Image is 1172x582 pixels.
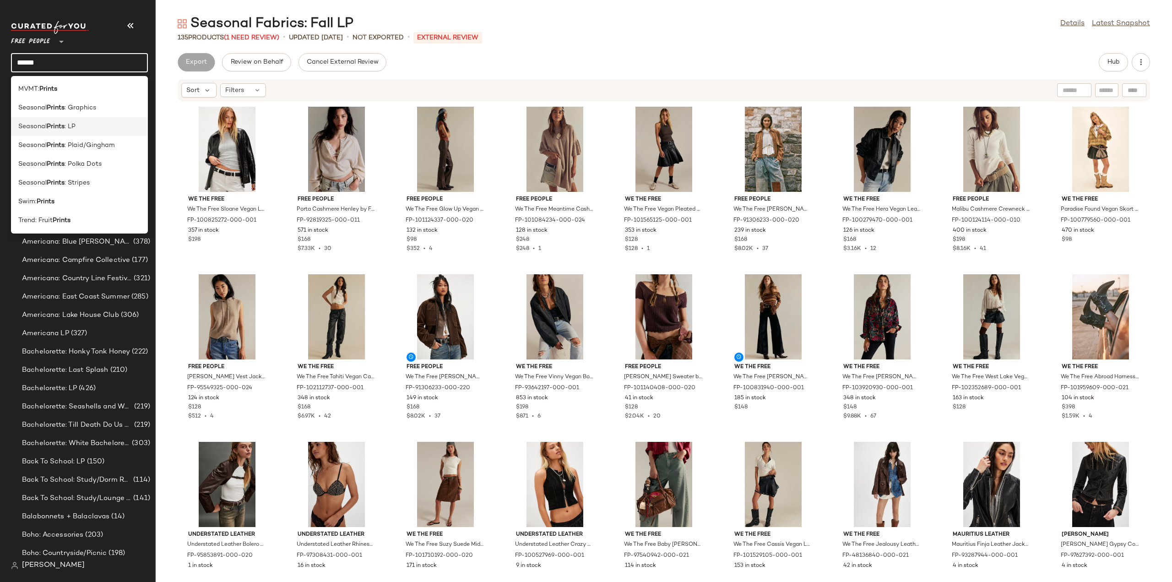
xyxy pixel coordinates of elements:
span: Free People [953,196,1031,204]
span: 348 in stock [298,394,330,403]
span: 185 in stock [734,394,766,403]
span: Americana: Blue [PERSON_NAME] Baby [22,237,131,247]
img: 91306233_020_e [727,107,819,192]
span: (306) [119,310,139,321]
span: 153 in stock [734,562,765,570]
span: • [315,413,324,419]
div: Products [178,33,279,43]
span: Free People [298,196,375,204]
span: 41 in stock [625,394,653,403]
span: Trend: Fruit [18,216,53,225]
span: $168 [298,403,310,412]
span: 128 in stock [516,227,548,235]
button: Cancel External Review [298,53,386,71]
img: 95549325_024_a [181,274,273,359]
span: We The Free West Lake Vegan Shorts at Free People in Black, Size: US 0 [952,373,1030,381]
span: We The Free [1062,363,1139,371]
button: Hub [1099,53,1128,71]
span: (210) [109,365,128,375]
img: 92819325_011_c [290,107,383,192]
span: Paradise Found Vegan Skort by We The Free at Free People in Black, Size: XS [1061,206,1139,214]
img: 97308431_001_a [290,442,383,527]
span: Bachelorette: LP [22,383,77,394]
span: (321) [132,273,150,284]
b: Prints [47,103,65,113]
span: We The Free [1062,196,1139,204]
img: 101140408_020_a [618,274,710,359]
span: We The Free [PERSON_NAME] Vegan Suede Jacket by Free People in Brown, Size: M [406,373,483,381]
a: Latest Snapshot [1092,18,1150,29]
span: 135 [178,34,188,41]
span: Bachelorette: Last Splash [22,365,109,375]
a: Details [1060,18,1085,29]
span: 1 [538,246,541,252]
span: FP-103920930-000-001 [842,384,913,392]
span: $168 [734,236,747,244]
span: • [201,413,210,419]
span: MVMT: [18,84,39,94]
span: Seasonal [18,103,47,113]
span: FP-101140408-000-020 [624,384,695,392]
img: 100825272_001_a [181,107,273,192]
span: $8.02K [407,413,425,419]
span: Seasonal [18,178,47,188]
span: We The Free [625,531,703,539]
img: svg%3e [178,19,187,28]
span: [PERSON_NAME] [22,560,85,571]
b: Prints [39,84,57,94]
span: $1.59K [1062,413,1080,419]
span: (114) [131,475,150,485]
span: $2.04K [625,413,644,419]
span: 42 [324,413,331,419]
span: 470 in stock [1062,227,1094,235]
span: Free People [407,196,484,204]
span: 12 [870,246,876,252]
img: 97540942_021_a [618,442,710,527]
span: 4 [1089,413,1092,419]
img: 100279470_001_d [836,107,928,192]
span: Americana: Country Line Festival [22,273,132,284]
span: 37 [762,246,768,252]
span: • [644,413,653,419]
span: • [528,413,537,419]
span: We The Free [298,363,375,371]
span: (141) [131,493,150,504]
span: $128 [625,403,638,412]
span: : Plaid/Gingham [65,141,115,150]
span: : Stripes [65,178,90,188]
span: We The Free [188,196,266,204]
span: Mauritius Leather [953,531,1031,539]
span: : LP [65,122,76,131]
span: 1 in stock [188,562,213,570]
span: We The Free [734,531,812,539]
span: (150) [85,457,105,467]
span: We The Free [625,196,703,204]
span: • [1080,413,1089,419]
img: 103920930_001_c [836,274,928,359]
span: We The Free Meantime Cashmere Tee by Free People in Brown, Size: S [515,206,593,214]
span: FP-93287944-000-001 [952,552,1018,560]
img: 100831940_001_a [727,274,819,359]
span: 4 [429,246,433,252]
span: Porta Cashmere Henley by Free People in White, Size: XS [297,206,374,214]
span: • [420,246,429,252]
img: 95853891_020_a [181,442,273,527]
span: $6.97K [298,413,315,419]
span: 126 in stock [843,227,874,235]
span: FP-101084234-000-024 [515,217,585,225]
span: $98 [407,236,417,244]
span: FP-101959609-000-021 [1061,384,1129,392]
span: FP-95549325-000-024 [187,384,252,392]
span: • [861,413,870,419]
span: • [638,246,647,252]
span: $128 [953,403,966,412]
span: $9.88K [843,413,861,419]
span: Bachelorette: Seashells and Wedding Bells [22,402,132,412]
span: Seasonal [18,141,47,150]
span: $128 [625,236,638,244]
img: 102112737_001_a [290,274,383,359]
b: Prints [53,216,71,225]
span: We The Free Sloane Vegan Leather Jacket at Free People in Black, Size: S [187,206,265,214]
span: Understated Leather [188,531,266,539]
span: [PERSON_NAME] Gypsy Corset Jacket at Free People in Black, Size: L [1061,541,1139,549]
